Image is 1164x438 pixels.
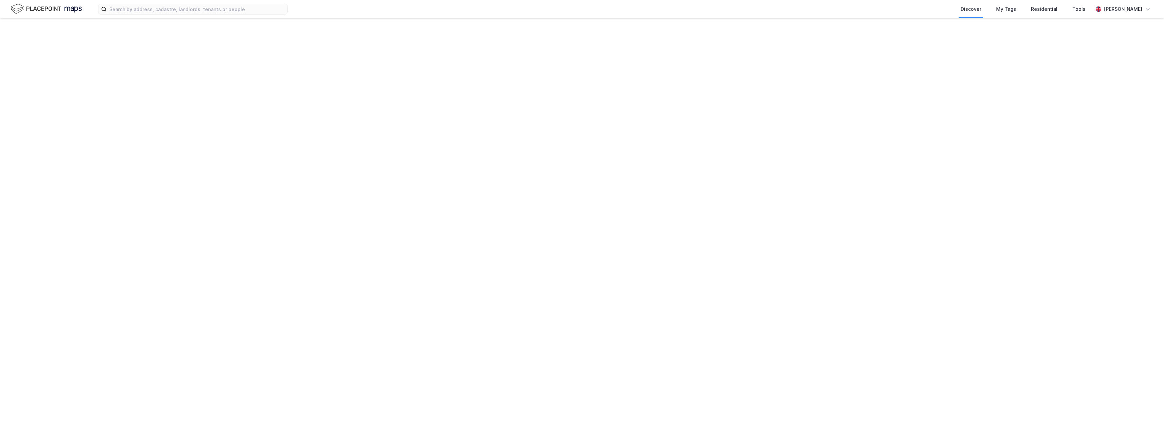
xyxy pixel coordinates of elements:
input: Search by address, cadastre, landlords, tenants or people [107,4,287,14]
div: Tools [1072,5,1085,13]
iframe: Chat Widget [1130,406,1164,438]
div: Residential [1031,5,1057,13]
div: Widżet czatu [1130,406,1164,438]
div: Discover [961,5,981,13]
div: My Tags [996,5,1016,13]
div: [PERSON_NAME] [1104,5,1142,13]
img: logo.f888ab2527a4732fd821a326f86c7f29.svg [11,3,82,15]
